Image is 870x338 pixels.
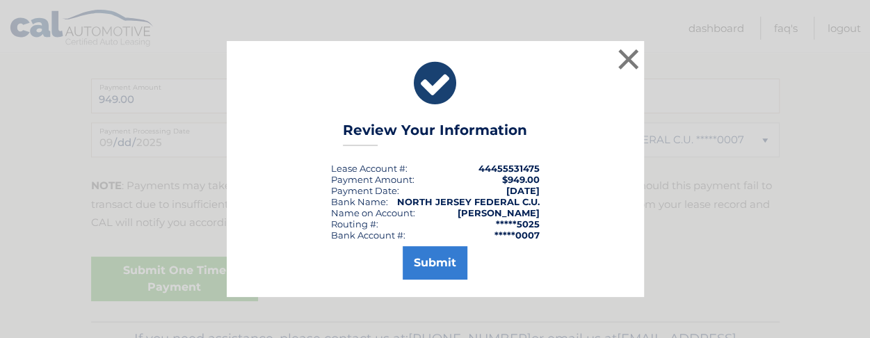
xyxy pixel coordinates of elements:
[331,230,405,241] div: Bank Account #:
[615,45,643,73] button: ×
[331,196,388,207] div: Bank Name:
[502,174,540,185] span: $949.00
[397,196,540,207] strong: NORTH JERSEY FEDERAL C.U.
[403,246,467,280] button: Submit
[506,185,540,196] span: [DATE]
[331,163,408,174] div: Lease Account #:
[331,207,415,218] div: Name on Account:
[331,185,399,196] div: :
[478,163,540,174] strong: 44455531475
[458,207,540,218] strong: [PERSON_NAME]
[331,185,397,196] span: Payment Date
[331,174,414,185] div: Payment Amount:
[331,218,378,230] div: Routing #:
[343,122,527,146] h3: Review Your Information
